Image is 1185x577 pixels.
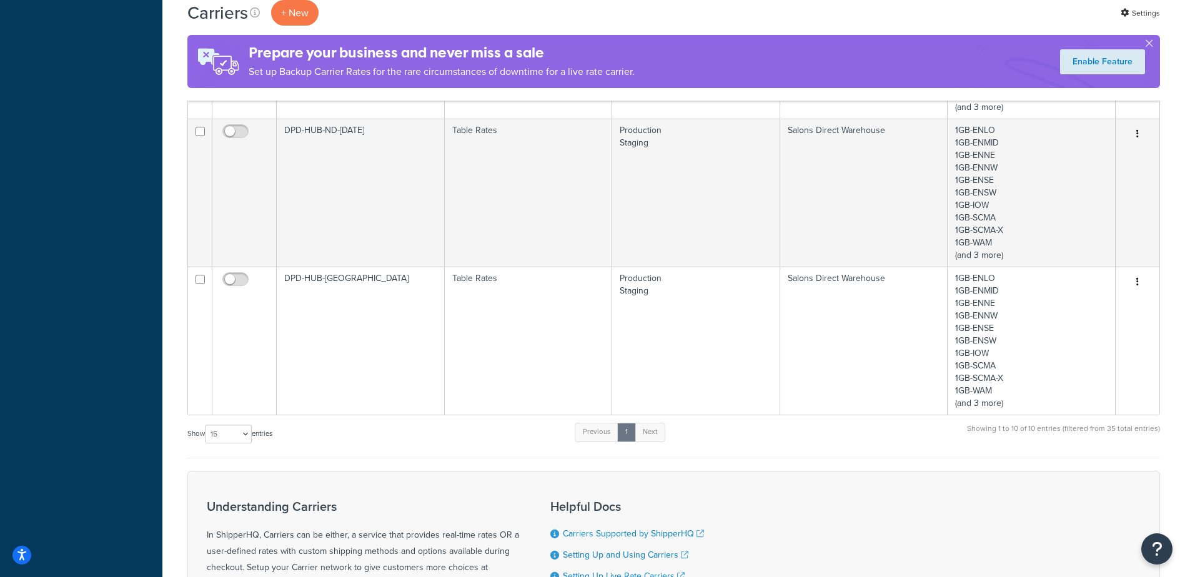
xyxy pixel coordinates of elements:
[249,42,635,63] h4: Prepare your business and never miss a sale
[187,35,249,88] img: ad-rules-rateshop-fe6ec290ccb7230408bd80ed9643f0289d75e0ffd9eb532fc0e269fcd187b520.png
[1060,49,1145,74] a: Enable Feature
[780,119,948,267] td: Salons Direct Warehouse
[948,119,1116,267] td: 1GB-ENLO 1GB-ENMID 1GB-ENNE 1GB-ENNW 1GB-ENSE 1GB-ENSW 1GB-IOW 1GB-SCMA 1GB-SCMA-X 1GB-WAM (and 3...
[780,267,948,415] td: Salons Direct Warehouse
[277,119,445,267] td: DPD-HUB-ND-[DATE]
[445,119,613,267] td: Table Rates
[948,267,1116,415] td: 1GB-ENLO 1GB-ENMID 1GB-ENNE 1GB-ENNW 1GB-ENSE 1GB-ENSW 1GB-IOW 1GB-SCMA 1GB-SCMA-X 1GB-WAM (and 3...
[205,425,252,443] select: Showentries
[207,500,519,513] h3: Understanding Carriers
[635,423,665,441] a: Next
[1121,4,1160,22] a: Settings
[563,548,688,561] a: Setting Up and Using Carriers
[563,527,704,540] a: Carriers Supported by ShipperHQ
[967,422,1160,448] div: Showing 1 to 10 of 10 entries (filtered from 35 total entries)
[1141,533,1173,565] button: Open Resource Center
[575,423,618,441] a: Previous
[277,267,445,415] td: DPD-HUB-[GEOGRAPHIC_DATA]
[550,500,713,513] h3: Helpful Docs
[612,119,780,267] td: Production Staging
[187,425,272,443] label: Show entries
[187,1,248,25] h1: Carriers
[617,423,636,441] a: 1
[445,267,613,415] td: Table Rates
[249,63,635,81] p: Set up Backup Carrier Rates for the rare circumstances of downtime for a live rate carrier.
[612,267,780,415] td: Production Staging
